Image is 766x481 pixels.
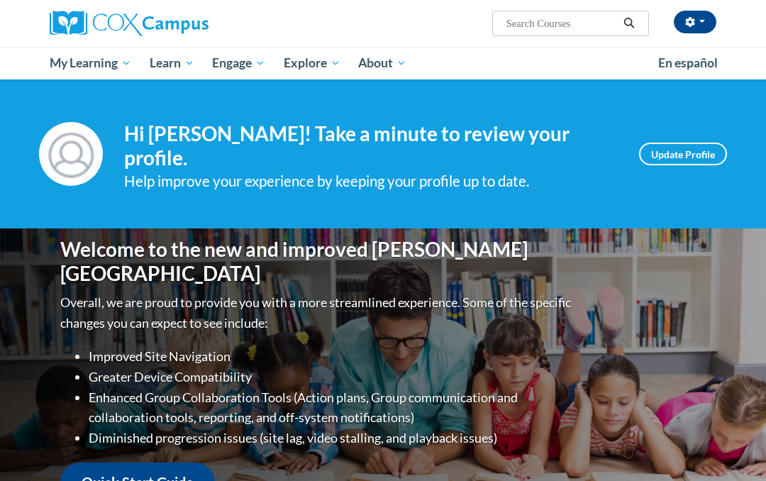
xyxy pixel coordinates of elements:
[50,11,257,36] a: Cox Campus
[618,15,640,32] button: Search
[60,292,574,333] p: Overall, we are proud to provide you with a more streamlined experience. Some of the specific cha...
[40,47,140,79] a: My Learning
[658,55,718,70] span: En español
[649,48,727,78] a: En español
[284,55,340,72] span: Explore
[212,55,265,72] span: Engage
[50,55,131,72] span: My Learning
[89,428,574,448] li: Diminished progression issues (site lag, video stalling, and playback issues)
[60,238,574,285] h1: Welcome to the new and improved [PERSON_NAME][GEOGRAPHIC_DATA]
[639,143,727,165] a: Update Profile
[124,122,618,170] h4: Hi [PERSON_NAME]! Take a minute to review your profile.
[50,11,209,36] img: Cox Campus
[203,47,274,79] a: Engage
[274,47,350,79] a: Explore
[89,387,574,429] li: Enhanced Group Collaboration Tools (Action plans, Group communication and collaboration tools, re...
[350,47,416,79] a: About
[39,47,727,79] div: Main menu
[358,55,406,72] span: About
[674,11,716,33] button: Account Settings
[150,55,194,72] span: Learn
[89,346,574,367] li: Improved Site Navigation
[505,15,618,32] input: Search Courses
[39,122,103,186] img: Profile Image
[140,47,204,79] a: Learn
[124,170,618,193] div: Help improve your experience by keeping your profile up to date.
[89,367,574,387] li: Greater Device Compatibility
